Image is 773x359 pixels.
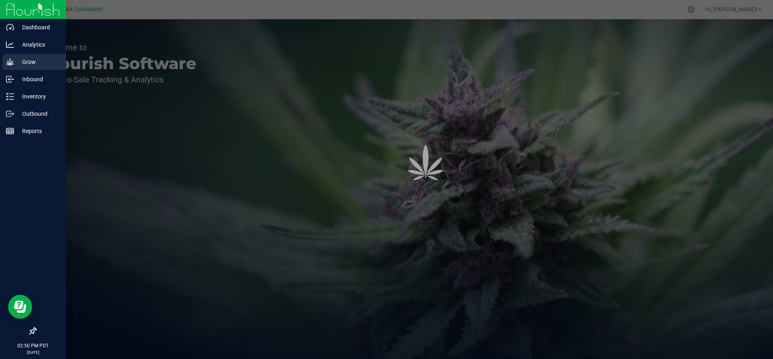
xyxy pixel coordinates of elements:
inline-svg: Dashboard [6,23,14,31]
p: Analytics [14,40,62,49]
inline-svg: Analytics [6,41,14,49]
inline-svg: Inbound [6,75,14,83]
inline-svg: Grow [6,58,14,66]
p: Reports [14,126,62,136]
p: Outbound [14,109,62,119]
p: Inbound [14,74,62,84]
inline-svg: Inventory [6,92,14,101]
p: [DATE] [4,349,62,355]
inline-svg: Outbound [6,110,14,118]
iframe: Resource center [8,295,32,319]
inline-svg: Reports [6,127,14,135]
p: Inventory [14,92,62,101]
p: Grow [14,57,62,67]
p: 02:50 PM PDT [4,342,62,349]
p: Dashboard [14,23,62,32]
